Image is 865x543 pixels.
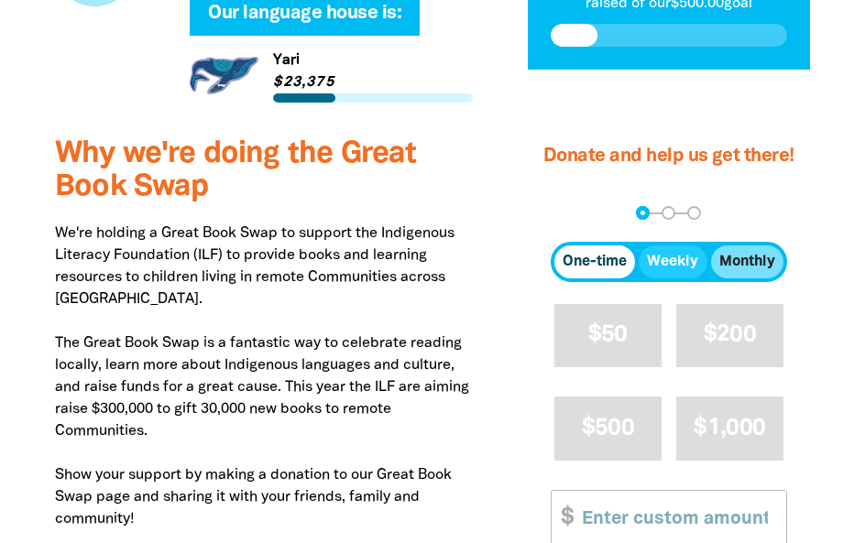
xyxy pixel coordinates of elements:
[208,5,401,36] span: Our language house is:
[563,251,627,273] span: One-time
[687,206,701,220] button: Navigate to step 3 of 3 to enter your payment details
[55,223,473,530] p: We're holding a Great Book Swap to support the Indigenous Literacy Foundation (ILF) to provide bo...
[694,418,765,439] span: $1,000
[554,396,662,460] button: $500
[639,245,706,278] button: Weekly
[554,304,662,367] button: $50
[588,324,628,345] span: $50
[543,147,794,165] span: Donate and help us get there!
[719,251,775,273] span: Monthly
[551,242,787,282] div: Donation frequency
[582,418,634,439] span: $500
[704,324,756,345] span: $200
[554,245,635,278] button: One-time
[662,206,675,220] button: Navigate to step 2 of 3 to enter your details
[647,251,698,273] span: Weekly
[190,16,472,27] h6: My Team
[636,206,650,220] button: Navigate to step 1 of 3 to enter your donation amount
[711,245,783,278] button: Monthly
[55,140,416,201] span: Why we're doing the Great Book Swap
[676,304,783,367] button: $200
[676,396,783,460] button: $1,000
